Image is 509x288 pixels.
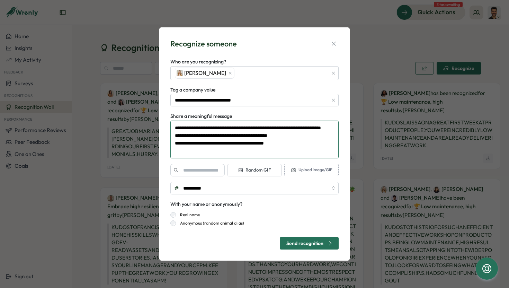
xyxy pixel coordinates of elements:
button: Send recognition [280,237,339,250]
div: With your name or anonymously? [170,201,242,208]
span: Random GIF [238,167,271,173]
label: Share a meaningful message [170,113,232,120]
label: Tag a company value [170,86,215,94]
label: Anonymous (random animal alias) [176,220,244,226]
img: Sarah McEwan [177,70,183,76]
label: Who are you recognizing? [170,58,226,66]
button: Random GIF [227,164,282,176]
div: Recognize someone [170,38,237,49]
span: [PERSON_NAME] [184,69,226,77]
label: Real name [176,212,200,218]
div: Send recognition [286,240,332,246]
